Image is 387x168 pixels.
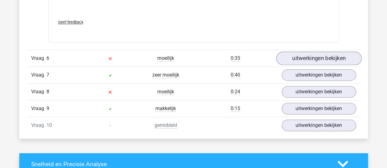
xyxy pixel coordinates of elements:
[282,86,356,98] a: uitwerkingen bekijken
[58,20,83,24] span: Geef feedback
[31,160,328,167] h4: Snelheid en Precisie Analyse
[31,105,47,112] span: Vraag
[282,69,356,81] a: uitwerkingen bekijken
[231,72,240,78] span: 0:40
[47,55,49,61] span: 6
[154,122,177,128] span: gemiddeld
[152,72,179,78] span: zeer moeilijk
[47,122,52,128] span: 10
[47,72,49,78] span: 7
[157,55,174,61] span: moeilijk
[31,71,47,79] span: Vraag
[31,55,47,62] span: Vraag
[231,89,240,95] span: 0:24
[47,89,49,95] span: 8
[276,52,361,65] a: uitwerkingen bekijken
[231,105,240,112] span: 0:15
[31,122,47,129] span: Vraag
[231,55,240,61] span: 0:35
[282,120,356,131] a: uitwerkingen bekijken
[157,89,174,95] span: moeilijk
[282,103,356,114] a: uitwerkingen bekijken
[155,105,176,112] span: makkelijk
[82,122,138,129] div: -
[47,105,49,111] span: 9
[31,88,47,95] span: Vraag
